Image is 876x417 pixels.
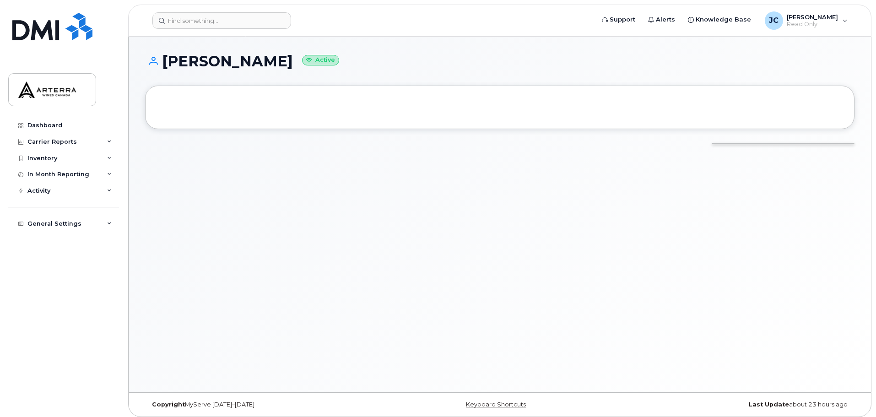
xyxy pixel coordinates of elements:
[466,401,526,408] a: Keyboard Shortcuts
[302,55,339,65] small: Active
[152,401,185,408] strong: Copyright
[145,53,854,69] h1: [PERSON_NAME]
[749,401,789,408] strong: Last Update
[145,401,382,408] div: MyServe [DATE]–[DATE]
[618,401,854,408] div: about 23 hours ago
